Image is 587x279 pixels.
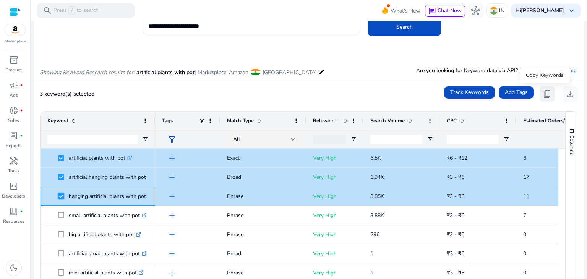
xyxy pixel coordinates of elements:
span: 6 [523,154,526,162]
button: content_copy [540,86,555,102]
img: in.svg [490,7,498,15]
span: Search [396,23,413,31]
p: artificial small plants with pot [69,246,147,261]
span: fiber_manual_record [20,109,23,112]
span: fiber_manual_record [20,84,23,87]
span: Search Volume [370,117,405,124]
span: donut_small [9,106,18,115]
span: Estimated Orders/Month [523,117,569,124]
span: 0 [523,231,526,238]
span: ₹6 - ₹12 [447,154,467,162]
span: chat [428,7,436,15]
span: Track Keywords [450,88,489,96]
p: Are you looking for Keyword data via API? If so, . [416,67,578,75]
span: ₹3 - ₹6 [447,212,464,219]
p: artificial plants with pot [69,150,132,166]
span: Relevance Score [313,117,340,124]
div: Copy Keywords [520,68,570,83]
button: download [563,86,578,102]
span: 3 keyword(s) selected [40,90,94,97]
p: Very High [313,246,357,261]
input: CPC Filter Input [447,135,499,144]
button: Track Keywords [444,86,495,99]
span: filter_alt [167,135,177,144]
p: Developers [2,193,25,200]
span: content_copy [543,89,552,99]
span: dark_mode [9,263,18,273]
span: fiber_manual_record [20,134,23,137]
mat-icon: edit [319,67,325,76]
span: add [167,192,177,201]
span: ₹3 - ₹6 [447,193,464,200]
span: 17 [523,174,529,181]
button: Open Filter Menu [427,136,433,142]
p: Product [5,67,22,73]
span: 7 [523,212,526,219]
b: [PERSON_NAME] [521,7,564,14]
span: add [167,211,177,220]
span: 3.88K [370,212,384,219]
span: 0 [523,250,526,257]
span: ₹3 - ₹6 [447,250,464,257]
span: Chat Now [438,7,462,14]
p: Very High [313,227,357,242]
p: Hi [516,8,564,13]
span: ₹3 - ₹6 [447,231,464,238]
button: Add Tags [499,86,534,99]
p: Marketplace [5,39,26,44]
span: Match Type [227,117,254,124]
p: Ads [10,92,18,99]
input: Search Volume Filter Input [370,135,422,144]
span: Add Tags [505,88,528,96]
button: Open Filter Menu [350,136,357,142]
button: Open Filter Menu [503,136,509,142]
span: add [167,173,177,182]
span: 11 [523,193,529,200]
span: inventory_2 [9,55,18,65]
span: artificial plants with pot [136,69,195,76]
p: small artificial plants with pot [69,208,147,223]
p: Broad [227,169,299,185]
p: Very High [313,188,357,204]
p: Resources [3,218,24,225]
span: ₹3 - ₹6 [447,269,464,276]
span: fiber_manual_record [20,210,23,213]
p: Sales [8,117,19,124]
span: 1 [370,269,373,276]
span: 3.85K [370,193,384,200]
span: lab_profile [9,131,18,140]
span: add [167,154,177,163]
p: Phrase [227,208,299,223]
span: add [167,249,177,258]
button: Search [368,18,441,36]
p: Tools [8,167,19,174]
i: Showing Keyword Research results for: [40,69,135,76]
span: 1.94K [370,174,384,181]
span: hub [471,6,480,15]
button: Open Filter Menu [142,136,148,142]
p: Phrase [227,188,299,204]
button: hub [468,3,483,18]
span: CPC [447,117,457,124]
span: / [68,6,75,15]
p: IN [499,4,504,17]
p: artificial hanging plants with pot [69,169,153,185]
span: download [566,89,575,99]
span: keyboard_arrow_down [567,6,576,15]
p: Very High [313,208,357,223]
span: | Marketplace: Amazon [195,69,248,76]
p: Press to search [54,6,99,15]
span: add [167,268,177,277]
span: All [233,136,240,143]
p: Exact [227,150,299,166]
span: code_blocks [9,182,18,191]
p: Very High [313,169,357,185]
span: 6.5K [370,154,381,162]
span: search [43,6,52,15]
p: Phrase [227,227,299,242]
p: hanging artificial plants with pot [69,188,153,204]
p: Very High [313,150,357,166]
img: amazon.svg [5,24,26,36]
span: Columns [568,135,575,155]
span: 1 [370,250,373,257]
